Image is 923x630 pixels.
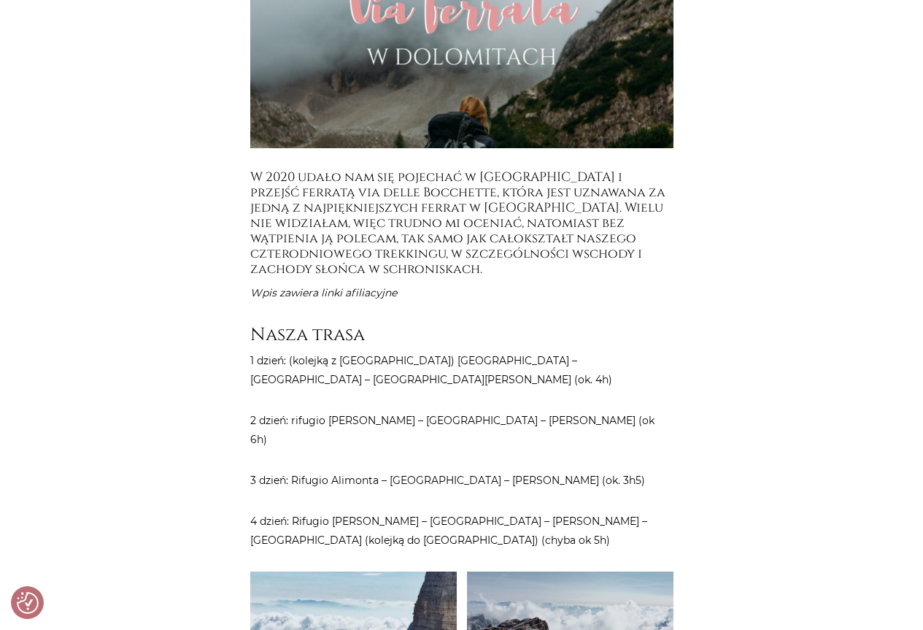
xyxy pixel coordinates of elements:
button: Preferencje co do zgód [17,592,39,614]
em: Wpis zawiera linki afiliacyjne [250,286,397,299]
img: Revisit consent button [17,592,39,614]
p: 1 dzień: (kolejką z [GEOGRAPHIC_DATA]) [GEOGRAPHIC_DATA] – [GEOGRAPHIC_DATA] – [GEOGRAPHIC_DATA][... [250,351,673,389]
h5: W 2020 udało nam się pojechać w [GEOGRAPHIC_DATA] i przejść ferratą via delle Bocchette, która je... [250,170,673,277]
p: 2 dzień: rifugio [PERSON_NAME] – [GEOGRAPHIC_DATA] – [PERSON_NAME] (ok 6h) [250,411,673,449]
p: 3 dzień: Rifugio Alimonta – [GEOGRAPHIC_DATA] – [PERSON_NAME] (ok. 3h5) [250,471,673,490]
h3: Nasza trasa [250,324,673,345]
p: 4 dzień: Rifugio [PERSON_NAME] – [GEOGRAPHIC_DATA] – [PERSON_NAME] – [GEOGRAPHIC_DATA] (kolejką d... [250,512,673,550]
